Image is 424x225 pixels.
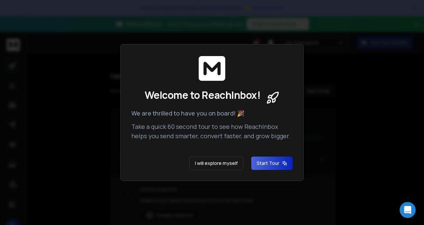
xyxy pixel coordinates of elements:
button: I will explore myself [189,157,243,170]
span: Welcome to ReachInbox! [145,89,260,101]
p: Take a quick 60 second tour to see how ReachInbox helps you send smarter, convert faster, and gro... [131,122,293,141]
div: Open Intercom Messenger [400,202,416,218]
button: Start Tour [251,157,293,170]
p: We are thrilled to have you on board! 🎉 [131,108,293,118]
span: Start Tour [257,160,287,167]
